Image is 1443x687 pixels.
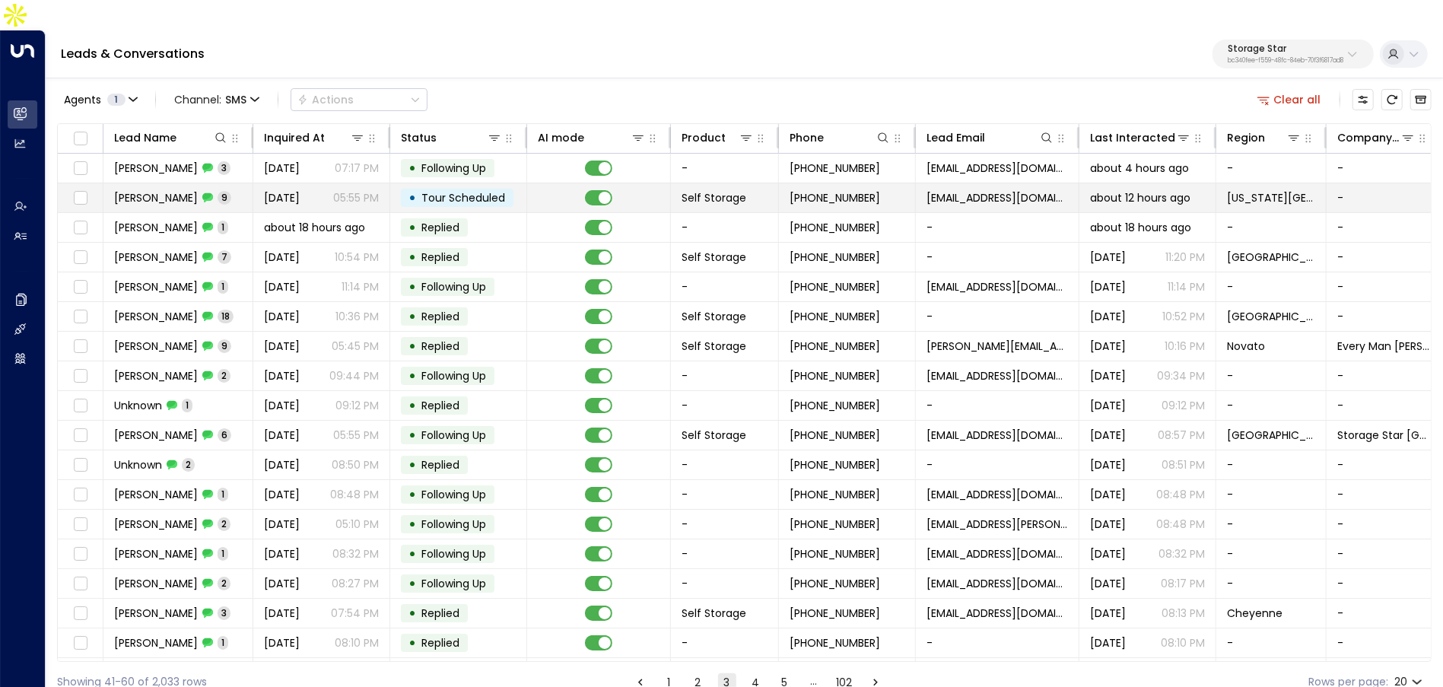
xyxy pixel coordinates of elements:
p: 08:48 PM [1156,517,1205,532]
td: - [671,510,779,539]
div: • [408,244,416,270]
span: Sep 08, 2025 [264,368,300,383]
span: +14083189787 [790,339,880,354]
span: chrisabender@gmail.com [927,428,1068,443]
p: bc340fee-f559-48fc-84eb-70f3f6817ad8 [1228,58,1343,64]
td: - [671,450,779,479]
span: Following Up [421,368,486,383]
div: AI mode [538,129,646,147]
div: Region [1227,129,1302,147]
td: - [671,628,779,657]
span: 9 [218,339,231,352]
span: 3 [218,606,230,619]
td: - [1327,539,1441,568]
span: Yesterday [264,606,300,621]
div: Lead Name [114,129,228,147]
td: - [1327,213,1441,242]
span: Twin Falls [1227,428,1315,443]
div: • [408,482,416,507]
span: HOPE GARCIA [114,279,198,294]
div: Actions [297,93,354,107]
span: Oliver Taylor [114,546,198,561]
span: tayloroliver0@outlook.com [927,546,1068,561]
div: • [408,660,416,685]
span: Kdennett75@icloud.com [927,161,1068,176]
span: Replied [421,309,459,324]
span: +12192424900 [790,606,880,621]
span: +13072879366 [790,398,880,413]
p: 09:34 PM [1157,368,1205,383]
span: +14358303251 [790,250,880,265]
span: Unknown [114,457,162,472]
td: - [1327,183,1441,212]
button: Actions [291,88,427,111]
span: Novato [1227,339,1265,354]
td: - [1327,599,1441,628]
span: +13057268329 [790,487,880,502]
span: Following Up [421,279,486,294]
span: Replied [421,606,459,621]
div: • [408,422,416,448]
p: 07:54 PM [331,606,379,621]
span: James Martin [114,339,198,354]
p: 09:44 PM [329,368,379,383]
span: sm_sean.mccaffrey@yahoo.com [927,517,1068,532]
span: Kris Dennett [114,161,198,176]
div: • [408,630,416,656]
td: - [1327,243,1441,272]
span: Toggle select row [71,159,90,178]
span: Following Up [421,428,486,443]
span: Toggle select row [71,456,90,475]
a: Leads & Conversations [61,45,205,62]
td: - [1216,510,1327,539]
span: Toggle select row [71,396,90,415]
button: Customize [1352,89,1374,110]
p: 05:45 PM [332,339,379,354]
p: 08:48 PM [1156,487,1205,502]
span: Toggle select row [71,545,90,564]
span: Seth Payne [114,309,198,324]
p: 05:10 PM [335,517,379,532]
td: - [1327,302,1441,331]
div: Phone [790,129,824,147]
span: Yesterday [264,457,300,472]
td: - [671,480,779,509]
span: Diego Bustos [114,487,198,502]
span: Following Up [421,576,486,591]
span: Yesterday [1090,309,1126,324]
span: Toggle select all [71,129,90,148]
span: Replied [421,250,459,265]
td: - [916,213,1079,242]
span: Refresh [1381,89,1403,110]
span: Toggle select row [71,337,90,356]
p: 10:52 PM [1162,309,1205,324]
div: • [408,304,416,329]
div: Status [401,129,502,147]
button: Storage Starbc340fee-f559-48fc-84eb-70f3f6817ad8 [1213,40,1374,68]
span: Toggle select row [71,426,90,445]
td: - [1327,361,1441,390]
td: - [1327,628,1441,657]
p: 08:17 PM [1161,576,1205,591]
span: Sep 08, 2025 [264,161,300,176]
div: • [408,333,416,359]
span: 7 [218,250,231,263]
span: 1 [182,399,192,412]
td: - [1216,391,1327,420]
span: decristoo@icloud.com [927,190,1068,205]
div: • [408,511,416,537]
span: Yesterday [1090,606,1126,621]
td: - [1327,658,1441,687]
span: 1 [218,280,228,293]
div: Last Interacted [1090,129,1191,147]
div: Lead Email [927,129,985,147]
span: Self Storage [682,250,746,265]
td: - [916,628,1079,657]
span: Self Storage [682,606,746,621]
span: 2 [218,577,230,590]
p: 08:50 PM [332,457,379,472]
span: hopegarcia1997@gmail.com [927,279,1068,294]
span: Yesterday [1090,517,1126,532]
span: Sep 08, 2025 [264,250,300,265]
p: 05:55 PM [333,428,379,443]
